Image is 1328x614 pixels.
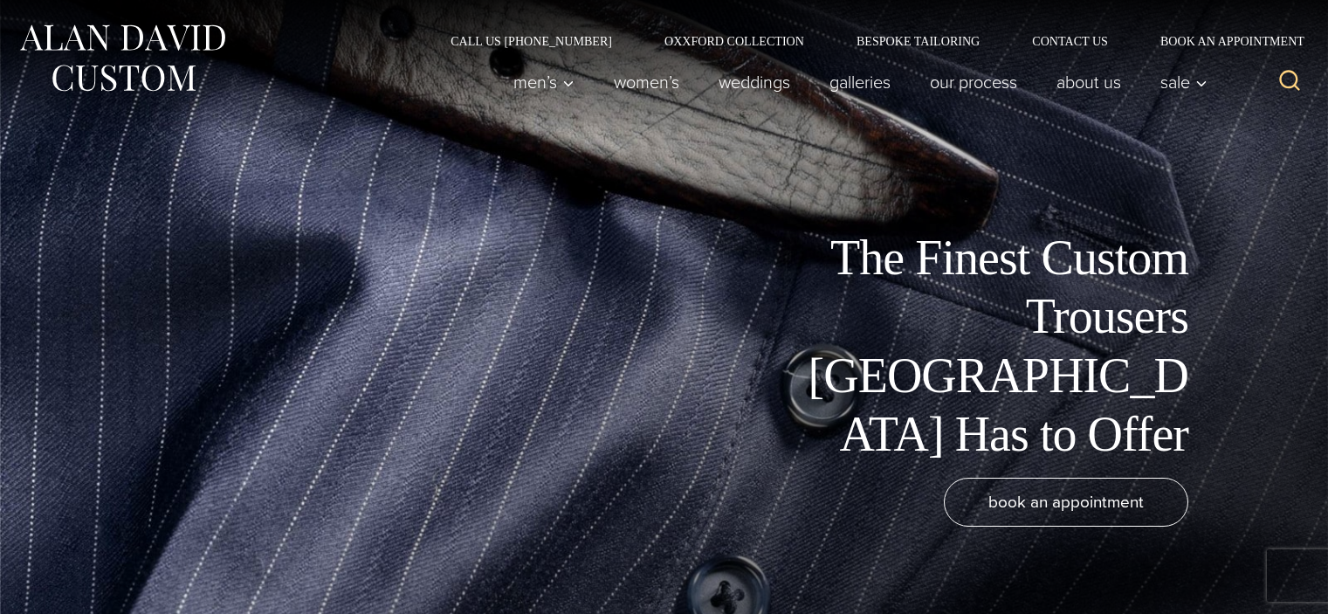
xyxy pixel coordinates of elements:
button: View Search Form [1269,61,1311,103]
a: Book an Appointment [1134,35,1311,47]
a: Call Us [PHONE_NUMBER] [424,35,638,47]
span: Sale [1160,73,1208,91]
a: Women’s [595,65,699,100]
a: Bespoke Tailoring [830,35,1006,47]
a: Our Process [911,65,1037,100]
a: book an appointment [944,478,1188,527]
a: Galleries [810,65,911,100]
span: book an appointment [988,489,1144,514]
a: weddings [699,65,810,100]
a: Oxxford Collection [638,35,830,47]
nav: Secondary Navigation [424,35,1311,47]
img: Alan David Custom [17,19,227,97]
span: Men’s [513,73,575,91]
a: Contact Us [1006,35,1134,47]
h1: The Finest Custom Trousers [GEOGRAPHIC_DATA] Has to Offer [795,229,1188,464]
nav: Primary Navigation [494,65,1217,100]
a: About Us [1037,65,1141,100]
